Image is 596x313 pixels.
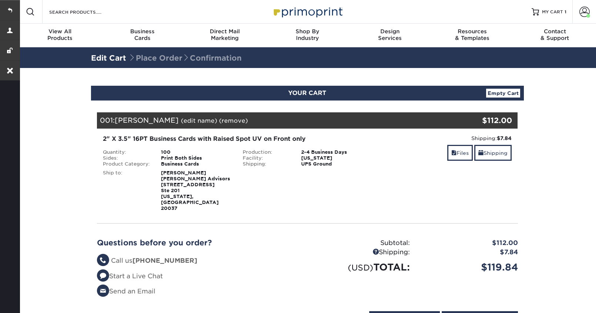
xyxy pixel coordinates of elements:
[451,150,457,156] span: files
[266,28,348,41] div: Industry
[115,116,179,124] span: [PERSON_NAME]
[97,272,163,280] a: Start a Live Chat
[431,24,513,47] a: Resources& Templates
[474,145,512,161] a: Shipping
[431,28,513,41] div: & Templates
[513,28,596,35] span: Contact
[415,248,523,257] div: $7.84
[155,161,237,167] div: Business Cards
[486,89,520,98] a: Empty Cart
[415,260,523,274] div: $119.84
[348,263,373,272] small: (USD)
[183,28,266,35] span: Direct Mail
[97,256,302,266] li: Call us
[565,9,566,14] span: 1
[48,7,121,16] input: SEARCH PRODUCTS.....
[288,89,326,96] span: YOUR CART
[270,4,344,20] img: Primoprint
[91,54,126,62] a: Edit Cart
[307,248,415,257] div: Shipping:
[307,260,415,274] div: TOTAL:
[183,24,266,47] a: Direct MailMarketing
[97,155,156,161] div: Sides:
[237,149,296,155] div: Production:
[266,28,348,35] span: Shop By
[431,28,513,35] span: Resources
[97,161,156,167] div: Product Category:
[237,155,296,161] div: Facility:
[101,28,183,35] span: Business
[132,257,197,264] strong: [PHONE_NUMBER]
[97,288,155,295] a: Send an Email
[128,54,242,62] span: Place Order Confirmation
[18,24,101,47] a: View AllProducts
[219,117,248,124] a: (remove)
[155,149,237,155] div: 100
[383,135,512,142] div: Shipping:
[155,155,237,161] div: Print Both Sides
[181,117,217,124] a: (edit name)
[478,150,484,156] span: shipping
[237,161,296,167] div: Shipping:
[101,28,183,41] div: Cards
[348,28,431,41] div: Services
[97,149,156,155] div: Quantity:
[97,112,448,129] div: 001:
[348,28,431,35] span: Design
[415,238,523,248] div: $112.00
[101,24,183,47] a: BusinessCards
[513,28,596,41] div: & Support
[448,115,512,126] div: $112.00
[18,28,101,35] span: View All
[296,161,377,167] div: UPS Ground
[103,135,372,143] div: 2" X 3.5" 16PT Business Cards with Raised Spot UV on Front only
[18,28,101,41] div: Products
[497,135,512,141] strong: $7.84
[542,9,563,15] span: MY CART
[161,170,230,211] strong: [PERSON_NAME] [PERSON_NAME] Advisors [STREET_ADDRESS] Ste 201 [US_STATE], [GEOGRAPHIC_DATA] 20037
[447,145,473,161] a: Files
[296,149,377,155] div: 2-4 Business Days
[296,155,377,161] div: [US_STATE]
[266,24,348,47] a: Shop ByIndustry
[97,170,156,211] div: Ship to:
[513,24,596,47] a: Contact& Support
[183,28,266,41] div: Marketing
[307,238,415,248] div: Subtotal:
[97,238,302,247] h2: Questions before you order?
[348,24,431,47] a: DesignServices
